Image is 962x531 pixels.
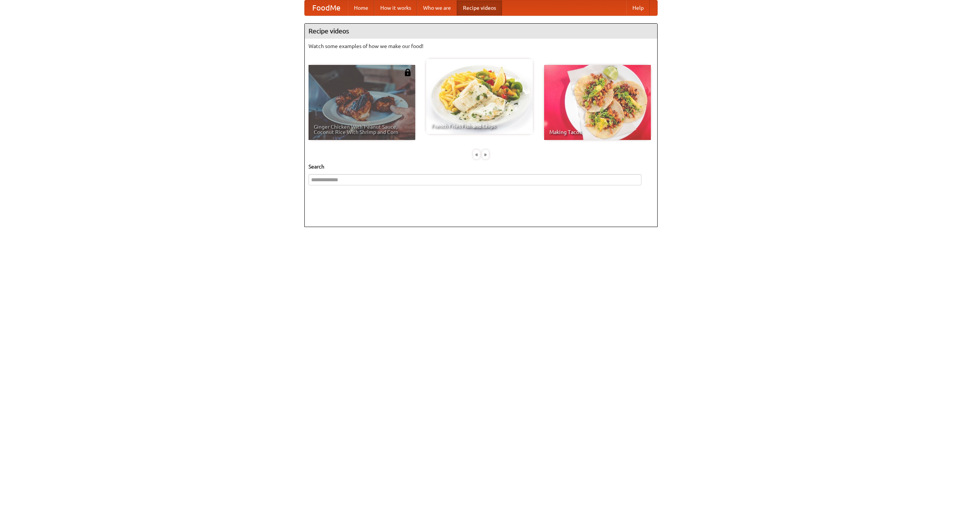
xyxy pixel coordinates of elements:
a: Home [348,0,374,15]
div: « [473,150,480,159]
h5: Search [309,163,653,170]
p: Watch some examples of how we make our food! [309,42,653,50]
div: » [482,150,489,159]
a: How it works [374,0,417,15]
a: Making Tacos [544,65,651,140]
a: French Fries Fish and Chips [426,59,533,134]
a: Who we are [417,0,457,15]
img: 483408.png [404,69,411,76]
a: Recipe videos [457,0,502,15]
span: French Fries Fish and Chips [431,123,528,129]
a: FoodMe [305,0,348,15]
span: Making Tacos [549,129,646,135]
h4: Recipe videos [305,24,657,39]
a: Help [626,0,650,15]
